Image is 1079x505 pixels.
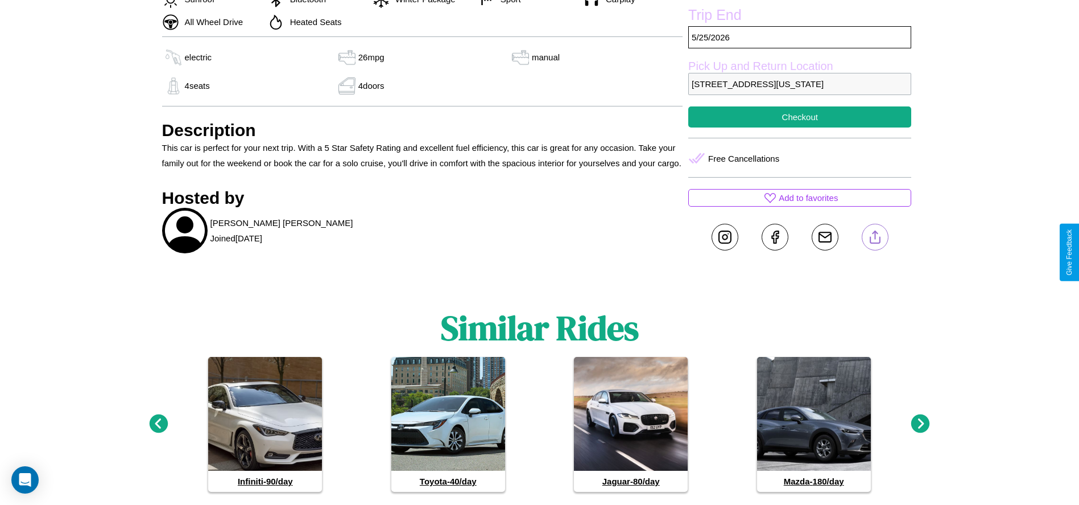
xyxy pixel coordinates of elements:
p: Heated Seats [284,14,342,30]
img: gas [162,77,185,95]
div: Give Feedback [1065,229,1073,276]
label: Trip End [688,7,911,26]
p: All Wheel Drive [179,14,243,30]
h3: Description [162,121,683,140]
h4: Mazda - 180 /day [757,471,871,492]
h4: Toyota - 40 /day [391,471,505,492]
p: [PERSON_NAME] [PERSON_NAME] [210,215,353,231]
a: Toyota-40/day [391,357,505,492]
p: manual [532,50,560,65]
h3: Hosted by [162,188,683,208]
p: Free Cancellations [708,151,779,166]
p: Add to favorites [779,190,838,206]
h4: Infiniti - 90 /day [208,471,322,492]
label: Pick Up and Return Location [688,60,911,73]
p: [STREET_ADDRESS][US_STATE] [688,73,911,95]
p: This car is perfect for your next trip. With a 5 Star Safety Rating and excellent fuel efficiency... [162,140,683,171]
img: gas [509,49,532,66]
img: gas [336,49,358,66]
a: Mazda-180/day [757,357,871,492]
a: Infiniti-90/day [208,357,322,492]
p: Joined [DATE] [210,231,262,246]
p: 26 mpg [358,50,385,65]
button: Add to favorites [688,189,911,207]
h1: Similar Rides [441,305,639,351]
img: gas [336,77,358,95]
a: Jaguar-80/day [574,357,688,492]
img: gas [162,49,185,66]
p: 4 doors [358,78,385,93]
div: Open Intercom Messenger [11,466,39,494]
p: 5 / 25 / 2026 [688,26,911,48]
p: electric [185,50,212,65]
p: 4 seats [185,78,210,93]
h4: Jaguar - 80 /day [574,471,688,492]
button: Checkout [688,106,911,128]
